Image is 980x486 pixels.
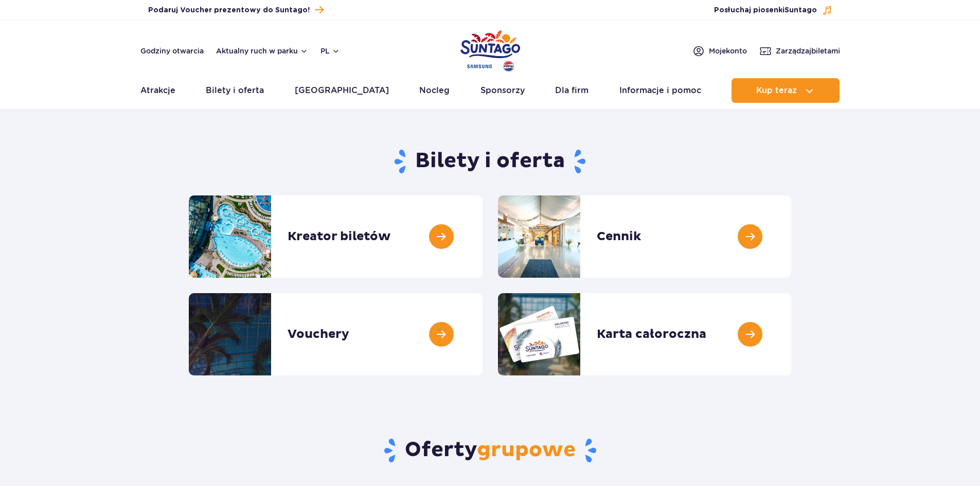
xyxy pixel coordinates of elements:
[216,47,308,55] button: Aktualny ruch w parku
[148,3,324,17] a: Podaruj Voucher prezentowy do Suntago!
[148,5,310,15] span: Podaruj Voucher prezentowy do Suntago!
[709,46,747,56] span: Moje konto
[555,78,589,103] a: Dla firm
[477,437,576,463] span: grupowe
[419,78,450,103] a: Nocleg
[732,78,840,103] button: Kup teraz
[189,148,791,175] h1: Bilety i oferta
[295,78,389,103] a: [GEOGRAPHIC_DATA]
[776,46,840,56] span: Zarządzaj biletami
[714,5,817,15] span: Posłuchaj piosenki
[460,26,520,73] a: Park of Poland
[206,78,264,103] a: Bilety i oferta
[189,437,791,464] h2: Oferty
[140,78,175,103] a: Atrakcje
[759,45,840,57] a: Zarządzajbiletami
[756,86,797,95] span: Kup teraz
[785,7,817,14] span: Suntago
[692,45,747,57] a: Mojekonto
[619,78,701,103] a: Informacje i pomoc
[714,5,832,15] button: Posłuchaj piosenkiSuntago
[320,46,340,56] button: pl
[480,78,525,103] a: Sponsorzy
[140,46,204,56] a: Godziny otwarcia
